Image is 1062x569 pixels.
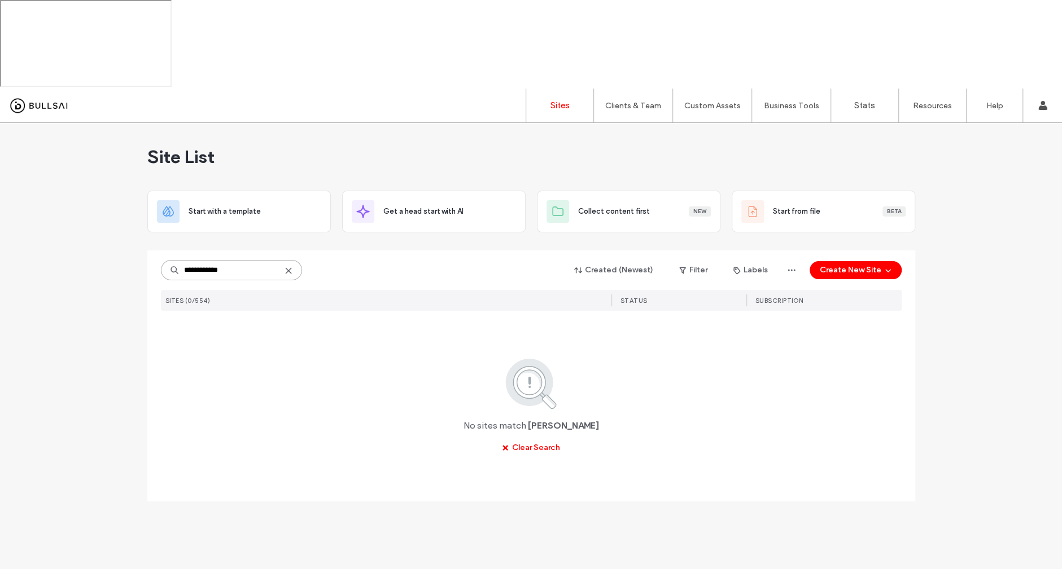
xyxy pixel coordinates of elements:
label: Sites [550,100,570,111]
a: Stats [831,89,898,122]
label: Custom Assets [684,101,741,111]
label: Help [986,101,1003,111]
label: Resources [913,101,952,111]
div: Collect content firstNew [537,191,720,232]
span: Start with a template [189,206,261,217]
label: Clients & Team [605,101,661,111]
button: Clear Search [492,439,570,457]
button: Created (Newest) [565,261,663,279]
button: Labels [723,261,778,279]
span: [PERSON_NAME] [528,420,599,432]
span: SITES (0/554) [165,297,211,305]
label: Stats [854,100,875,111]
span: Start from file [773,206,820,217]
button: Filter [668,261,719,279]
div: Beta [882,206,906,217]
span: Site List [147,145,215,168]
label: Business Tools [764,101,819,111]
span: No sites match [464,420,526,432]
a: Sites [526,89,593,122]
span: SUBSCRIPTION [755,297,803,305]
span: Get a head start with AI [383,206,464,217]
span: Help [26,8,49,18]
div: Start with a template [147,191,331,232]
div: Get a head start with AI [342,191,526,232]
div: Start from fileBeta [732,191,915,232]
img: search.svg [490,356,572,411]
a: Resources [899,89,966,122]
span: STATUS [620,297,648,305]
span: Collect content first [578,206,650,217]
div: New [689,206,711,217]
button: Create New Site [810,261,902,279]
